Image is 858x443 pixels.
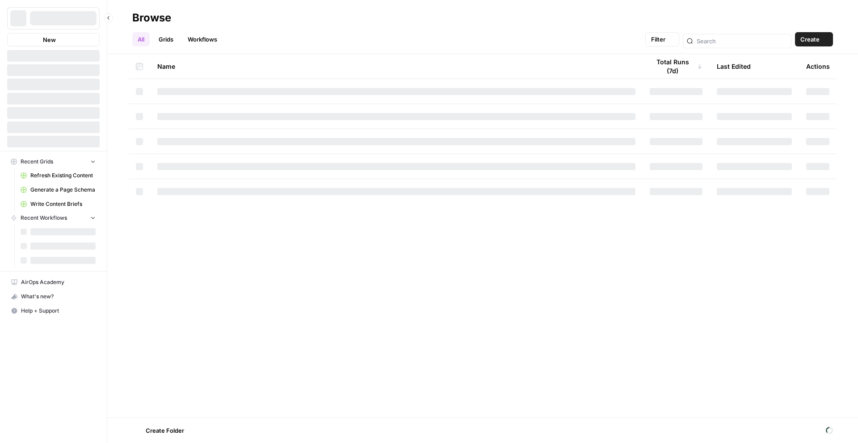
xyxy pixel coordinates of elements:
[7,275,100,289] a: AirOps Academy
[7,289,100,304] button: What's new?
[21,278,96,286] span: AirOps Academy
[651,35,665,44] span: Filter
[30,200,96,208] span: Write Content Briefs
[7,211,100,225] button: Recent Workflows
[182,32,223,46] a: Workflows
[30,186,96,194] span: Generate a Page Schema
[157,54,635,79] div: Name
[806,54,830,79] div: Actions
[795,32,833,46] button: Create
[7,304,100,318] button: Help + Support
[17,197,100,211] a: Write Content Briefs
[7,155,100,168] button: Recent Grids
[30,171,96,180] span: Refresh Existing Content
[146,426,184,435] span: Create Folder
[21,307,96,315] span: Help + Support
[8,290,99,303] div: What's new?
[132,11,171,25] div: Browse
[21,214,67,222] span: Recent Workflows
[717,54,751,79] div: Last Edited
[645,32,679,46] button: Filter
[650,54,702,79] div: Total Runs (7d)
[800,35,820,44] span: Create
[17,183,100,197] a: Generate a Page Schema
[7,33,100,46] button: New
[697,37,787,46] input: Search
[132,423,189,438] button: Create Folder
[17,168,100,183] a: Refresh Existing Content
[21,158,53,166] span: Recent Grids
[132,32,150,46] a: All
[43,35,56,44] span: New
[153,32,179,46] a: Grids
